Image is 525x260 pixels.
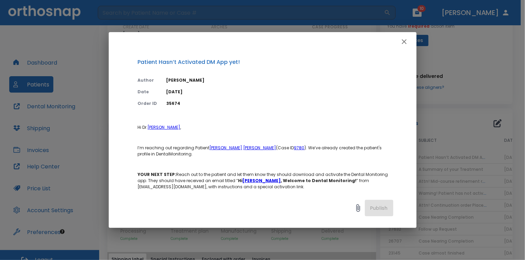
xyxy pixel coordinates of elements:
a: [PERSON_NAME] [210,145,242,151]
p: 35674 [167,100,393,107]
p: Date [138,89,158,95]
a: [PERSON_NAME] [244,145,276,151]
p: Patient Hasn’t Activated DM App yet! [138,58,393,66]
p: I’m reaching out regarding Patient (Case ID ). We’ve already created the patient's profile in Den... [138,145,393,157]
strong: YOUR NEXT STEP: [138,172,176,177]
p: [DATE] [167,89,393,95]
p: Reach out to the patient and let them know they should download and activate the Dental Monitorin... [138,172,393,190]
strong: , Welcome to Dental Monitoring! [281,178,357,183]
p: Hi Dr. , [138,124,393,131]
a: [PERSON_NAME] [243,178,281,183]
p: Order ID [138,100,158,107]
a: [PERSON_NAME] [148,124,181,130]
p: Author [138,77,158,83]
strong: Hi [238,178,243,183]
a: 9780 [294,145,305,151]
p: [PERSON_NAME] [167,77,393,83]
